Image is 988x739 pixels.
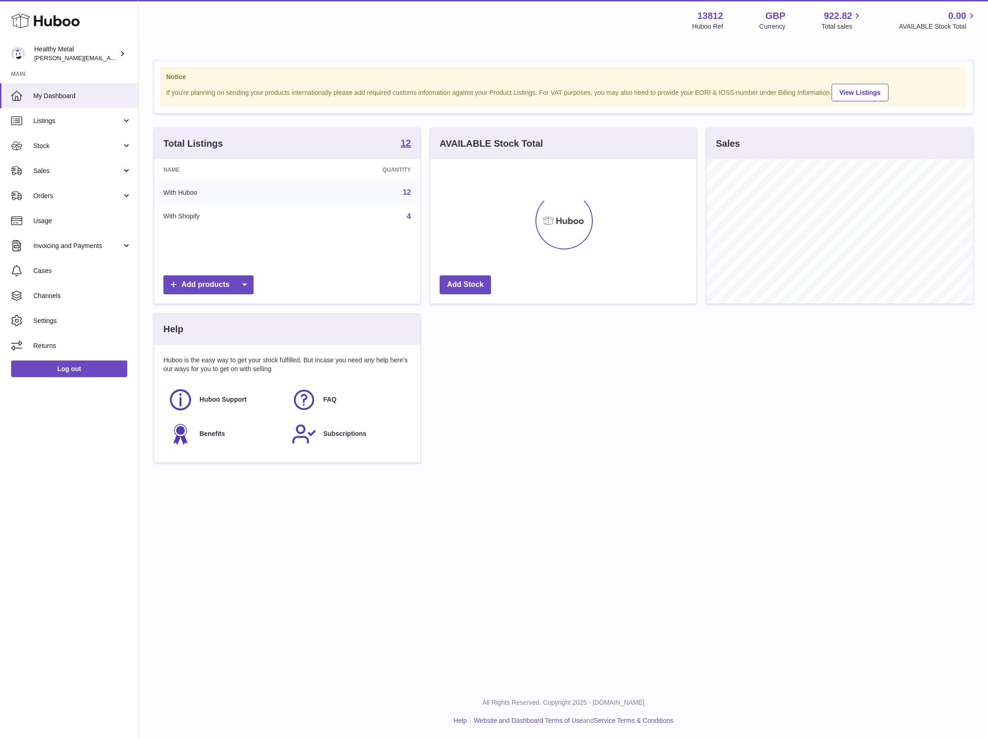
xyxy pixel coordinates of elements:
[33,192,122,200] span: Orders
[166,82,961,101] div: If you're planning on sending your products internationally please add required customs informati...
[154,205,298,229] td: With Shopify
[168,422,282,447] a: Benefits
[401,138,411,148] strong: 12
[146,698,981,707] p: All Rights Reserved. Copyright 2025 - [DOMAIN_NAME]
[33,267,131,275] span: Cases
[594,717,673,724] a: Service Terms & Conditions
[163,137,223,150] h3: Total Listings
[759,22,786,31] div: Currency
[407,212,411,220] a: 4
[33,217,131,225] span: Usage
[323,395,336,404] span: FAQ
[716,137,740,150] h3: Sales
[440,275,491,294] a: Add Stock
[154,180,298,205] td: With Huboo
[154,159,298,180] th: Name
[821,10,863,31] a: 922.82 Total sales
[199,429,225,438] span: Benefits
[403,188,411,196] a: 12
[692,22,723,31] div: Huboo Ref
[401,138,411,149] a: 12
[33,167,122,175] span: Sales
[454,717,467,724] a: Help
[899,10,977,31] a: 0.00 AVAILABLE Stock Total
[33,317,131,325] span: Settings
[34,54,186,62] span: [PERSON_NAME][EMAIL_ADDRESS][DOMAIN_NAME]
[899,22,977,31] span: AVAILABLE Stock Total
[33,92,131,100] span: My Dashboard
[323,429,366,438] span: Subscriptions
[34,45,118,62] div: Healthy Metal
[765,10,785,22] strong: GBP
[33,242,122,250] span: Invoicing and Payments
[948,10,966,22] span: 0.00
[471,716,673,725] li: and
[474,717,583,724] a: Website and Dashboard Terms of Use
[824,10,852,22] span: 922.82
[298,159,420,180] th: Quantity
[33,342,131,350] span: Returns
[199,395,247,404] span: Huboo Support
[163,323,183,335] h3: Help
[832,84,889,101] a: View Listings
[33,117,122,125] span: Listings
[292,422,406,447] a: Subscriptions
[166,73,961,81] strong: Notice
[292,387,406,412] a: FAQ
[163,275,254,294] a: Add products
[11,47,25,61] img: jose@healthy-metal.com
[163,356,411,373] p: Huboo is the easy way to get your stock fulfilled. But incase you need any help here's our ways f...
[33,292,131,300] span: Channels
[440,137,543,150] h3: AVAILABLE Stock Total
[821,22,863,31] span: Total sales
[168,387,282,412] a: Huboo Support
[33,142,122,150] span: Stock
[11,360,127,377] a: Log out
[697,10,723,22] strong: 13812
